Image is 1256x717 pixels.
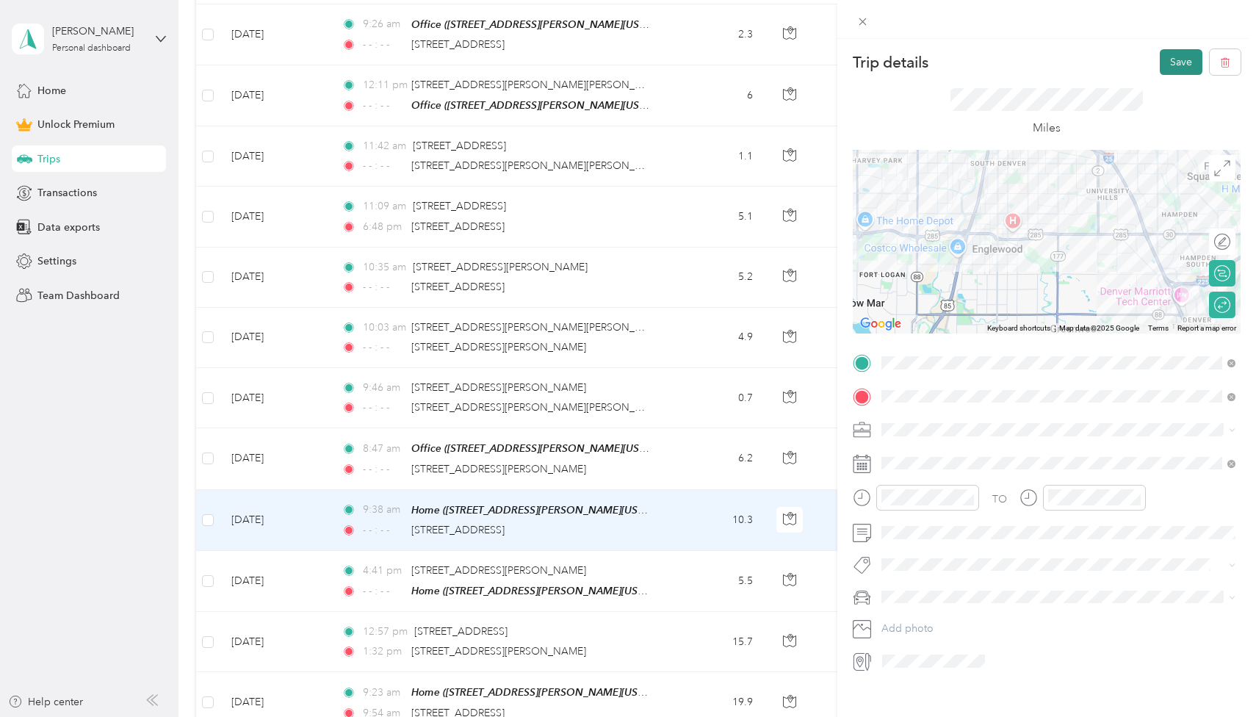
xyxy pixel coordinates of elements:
p: Trip details [853,52,928,73]
button: Save [1160,49,1202,75]
a: Report a map error [1177,324,1236,332]
button: Keyboard shortcuts [987,323,1050,334]
a: Open this area in Google Maps (opens a new window) [856,314,905,334]
iframe: Everlance-gr Chat Button Frame [1174,635,1256,717]
img: Google [856,314,905,334]
p: Miles [1033,119,1061,137]
a: Terms (opens in new tab) [1148,324,1169,332]
button: Add photo [876,619,1241,639]
div: TO [992,491,1007,507]
span: Map data ©2025 Google [1059,324,1139,332]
